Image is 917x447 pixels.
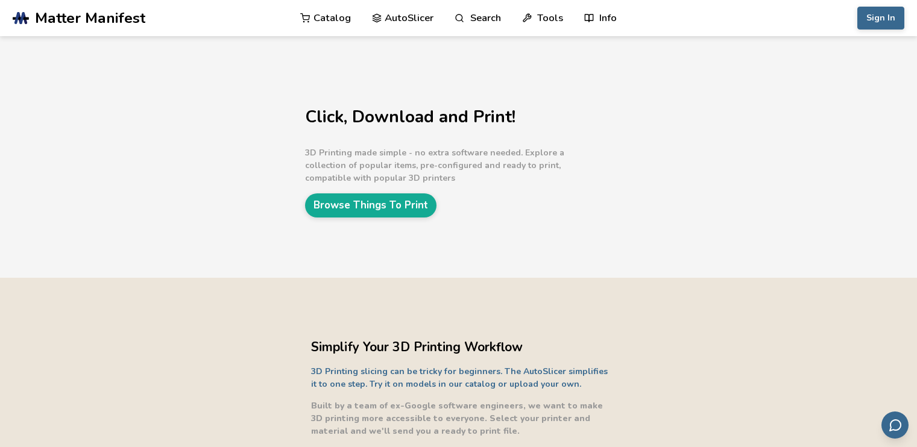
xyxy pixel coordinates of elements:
[305,193,436,217] a: Browse Things To Print
[305,146,607,184] p: 3D Printing made simple - no extra software needed. Explore a collection of popular items, pre-co...
[311,338,613,357] h2: Simplify Your 3D Printing Workflow
[35,10,145,27] span: Matter Manifest
[881,411,909,439] button: Send feedback via email
[311,365,613,390] p: 3D Printing slicing can be tricky for beginners. The AutoSlicer simplifies it to one step. Try it...
[305,108,607,127] h1: Click, Download and Print!
[857,7,904,30] button: Sign In
[311,399,613,437] p: Built by a team of ex-Google software engineers, we want to make 3D printing more accessible to e...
